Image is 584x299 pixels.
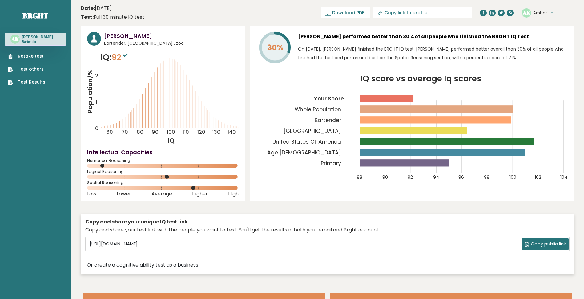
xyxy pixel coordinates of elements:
tspan: 96 [459,174,464,180]
span: Spatial Reasoning [87,182,239,184]
tspan: 80 [137,129,143,136]
tspan: 90 [152,129,159,136]
p: IQ: [100,51,129,63]
a: Retake test [8,53,45,59]
tspan: Your Score [314,95,344,102]
span: Average [151,193,172,195]
tspan: Whole Population [295,106,341,113]
button: Copy public link [522,238,569,250]
tspan: IQ score vs average Iq scores [360,73,482,84]
b: Date: [81,5,95,12]
span: Bartender, [GEOGRAPHIC_DATA] , zoo [104,40,239,47]
a: Test others [8,66,45,72]
p: On [DATE], [PERSON_NAME] finished the BRGHT IQ test. [PERSON_NAME] performed better overall than ... [298,45,568,62]
time: [DATE] [81,5,112,12]
tspan: 0 [95,125,99,132]
button: Amber [533,10,553,16]
a: Download PDF [321,7,370,18]
text: AK [11,35,19,43]
span: Low [87,193,96,195]
a: Or create a cognitive ability test as a business [87,261,198,269]
h3: [PERSON_NAME] [104,32,239,40]
span: Download PDF [332,10,364,16]
tspan: 102 [535,174,542,180]
tspan: IQ [168,136,175,145]
p: Bartender [22,40,53,44]
tspan: 110 [183,129,189,136]
tspan: 88 [357,174,363,180]
tspan: Primary [321,160,341,167]
a: Brght [22,11,48,21]
h4: Intellectual Capacities [87,148,239,156]
span: Higher [192,193,208,195]
h3: [PERSON_NAME] [22,35,53,39]
tspan: United States Of America [273,138,341,145]
tspan: 90 [382,174,388,180]
tspan: [GEOGRAPHIC_DATA] [284,127,341,135]
tspan: 94 [433,174,439,180]
tspan: 2 [95,72,98,79]
div: Copy and share your test link with the people you want to test. You'll get the results in both yo... [85,226,570,234]
div: Full 30 minute IQ test [81,14,144,21]
span: High [228,193,239,195]
span: Numerical Reasoning [87,159,239,162]
tspan: 120 [197,129,205,136]
tspan: 30% [267,42,284,53]
tspan: Population/% [86,70,94,113]
tspan: 60 [106,129,113,136]
span: 92 [111,51,129,63]
tspan: 98 [484,174,490,180]
tspan: Age [DEMOGRAPHIC_DATA] [268,149,341,156]
span: Logical Reasoning [87,170,239,173]
tspan: 1 [96,98,97,105]
tspan: 130 [212,129,221,136]
tspan: 92 [408,174,413,180]
a: Test Results [8,79,45,85]
b: Test: [81,14,94,21]
tspan: 70 [122,129,128,136]
span: Copy public link [531,240,566,248]
tspan: Bartender [315,117,341,124]
tspan: 100 [510,174,517,180]
h3: [PERSON_NAME] performed better than 30% of all people who finished the BRGHT IQ Test [298,32,568,42]
div: Copy and share your unique IQ test link [85,218,570,226]
tspan: 100 [167,129,175,136]
tspan: 140 [228,129,236,136]
tspan: 104 [561,174,568,180]
text: AK [522,9,530,16]
span: Lower [117,193,131,195]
